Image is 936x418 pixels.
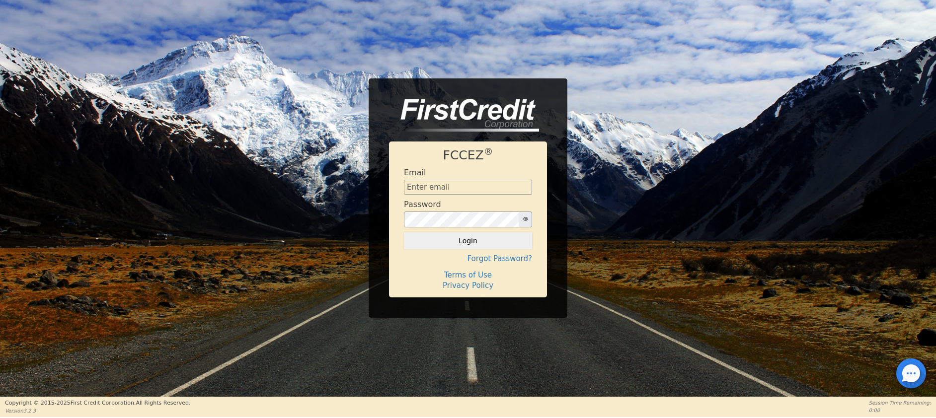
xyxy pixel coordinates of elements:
p: Session Time Remaining: [869,399,931,407]
h4: Privacy Policy [404,281,532,290]
h4: Forgot Password? [404,254,532,263]
h4: Email [404,168,426,177]
h4: Terms of Use [404,271,532,279]
img: logo-CMu_cnol.png [389,99,539,132]
input: password [404,211,519,227]
p: Version 3.2.3 [5,407,190,415]
input: Enter email [404,180,532,195]
button: Login [404,232,532,249]
p: Copyright © 2015- 2025 First Credit Corporation. [5,399,190,408]
h4: Password [404,200,441,209]
sup: ® [484,146,493,157]
span: All Rights Reserved. [136,400,190,406]
p: 0:00 [869,407,931,414]
h1: FCCEZ [404,148,532,163]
